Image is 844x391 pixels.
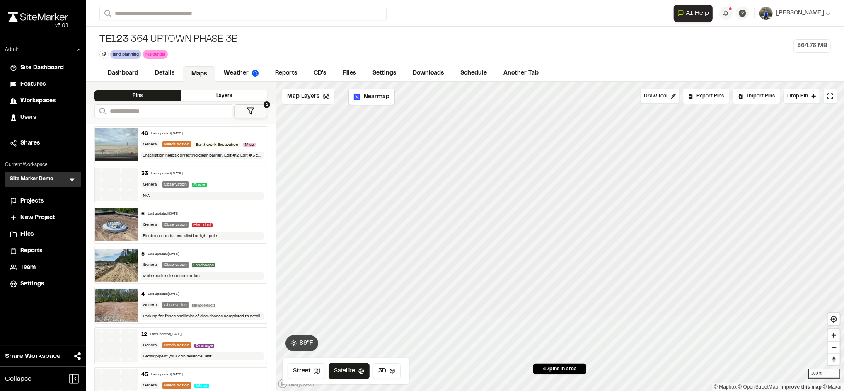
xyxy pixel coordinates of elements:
span: Hardscape [192,304,215,307]
span: Reports [20,246,42,256]
a: Details [147,65,183,81]
a: Dashboard [99,65,147,81]
span: Earthwork Excavation [194,143,240,147]
a: CD's [305,65,334,81]
div: residential [143,50,168,58]
span: Users [20,113,36,122]
div: 6 [141,210,145,218]
img: file [95,289,138,322]
a: New Project [10,213,76,222]
span: Reset bearing to north [828,354,840,365]
a: Files [10,230,76,239]
button: Drop Pin [784,89,820,104]
a: Reports [267,65,305,81]
div: Observation [162,222,189,228]
button: Edit Tags [99,50,109,59]
a: Schedule [452,65,495,81]
span: Files [20,230,34,239]
h3: Site Marker Demo [10,175,53,183]
span: Features [20,80,46,89]
a: Downloads [404,65,452,81]
span: Misc [243,143,256,147]
p: Admin [5,46,19,53]
a: Maps [183,66,215,82]
span: 1 [264,101,270,108]
div: Last updated [DATE] [151,171,183,176]
span: 42 pins in area [543,365,577,373]
a: Shares [10,139,76,148]
span: Shares [20,139,40,148]
span: Water [194,384,209,388]
p: Current Workspace [5,161,81,169]
span: Projects [20,197,44,206]
div: No pins available to export [683,89,729,104]
img: file [95,128,138,161]
a: Settings [364,65,404,81]
div: 364.76 MB [793,39,831,53]
img: precipai.png [252,70,259,77]
span: Import Pins [746,92,775,100]
div: Last updated [DATE] [151,131,183,136]
a: Projects [10,197,76,206]
button: Reset bearing to north [828,353,840,365]
img: User [759,7,773,20]
img: file [95,249,138,282]
div: 33 [141,170,148,178]
span: Site Dashboard [20,63,64,72]
div: 12 [141,331,147,338]
span: Zoom out [828,342,840,353]
div: Electrical conduit installed for light pole. [141,232,264,240]
div: Observation [162,302,189,308]
div: Last updated [DATE] [151,372,183,377]
div: General [141,342,159,348]
a: Features [10,80,76,89]
button: [PERSON_NAME] [759,7,831,20]
span: Drainage [194,344,214,348]
div: General [141,382,159,389]
span: Electrical [192,223,213,227]
div: Pins [94,90,181,101]
div: General [141,141,159,147]
div: General [141,222,159,228]
div: 46 [141,130,148,138]
img: banner-white.png [95,329,138,362]
button: 1 [234,104,267,118]
div: 5 [141,251,145,258]
span: Find my location [828,313,840,325]
a: Team [10,263,76,272]
div: Needs Action [162,342,191,348]
a: Files [334,65,364,81]
div: 4 [141,291,145,298]
a: Maxar [823,384,842,390]
div: N/A [141,192,264,200]
button: 3D [373,363,401,379]
a: Map feedback [781,384,822,390]
div: Main road under construction. [141,272,264,280]
span: Workspaces [20,97,56,106]
div: Repair pipe at your convenience. Test [141,352,264,360]
img: rebrand.png [8,12,68,22]
div: Observation [162,181,189,188]
span: Landscape [192,263,215,267]
div: Import Pins into your project [733,89,780,104]
a: Settings [10,280,76,289]
a: Mapbox logo [278,379,314,389]
a: Reports [10,246,76,256]
div: 300 ft [808,369,840,379]
span: [PERSON_NAME] [776,9,824,18]
button: Draw Tool [640,89,680,104]
span: Collapse [5,374,31,384]
div: Last updated [DATE] [150,332,182,337]
a: Site Dashboard [10,63,76,72]
button: Satellite [329,363,370,379]
div: Layers [181,90,268,101]
img: file [95,208,138,241]
div: Needs Action [162,141,191,147]
a: Users [10,113,76,122]
button: 89°F [285,335,318,351]
div: 45 [141,371,148,379]
div: Staking for fence and limits of disturbance completed to detail. [141,312,264,320]
span: Share Workspace [5,351,60,361]
button: Open AI Assistant [674,5,713,22]
span: Team [20,263,36,272]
